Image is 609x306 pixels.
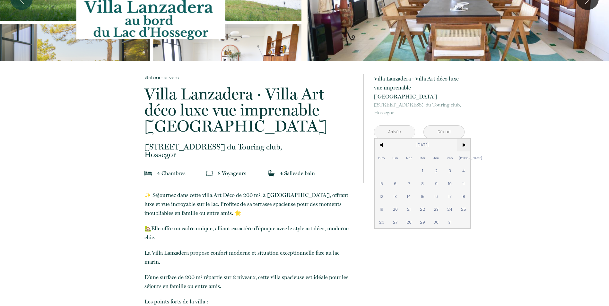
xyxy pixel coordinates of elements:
[374,74,465,101] p: Villa Lanzadera · Villa Art déco luxe vue imprenable [GEOGRAPHIC_DATA]
[144,143,355,151] span: [STREET_ADDRESS] du Touring club,
[374,101,465,116] p: Hossegor
[457,177,471,190] span: 11
[244,170,246,176] span: s
[430,177,443,190] span: 9
[416,216,430,228] span: 29
[443,216,457,228] span: 31
[416,190,430,203] span: 15
[388,203,402,216] span: 20
[430,203,443,216] span: 23
[375,151,388,164] span: Dim
[375,216,388,228] span: 26
[375,190,388,203] span: 12
[416,151,430,164] span: Mer
[457,139,471,151] span: >
[457,203,471,216] span: 25
[144,297,355,306] p: Les points forts de la villa :
[402,190,416,203] span: 14
[457,190,471,203] span: 18
[388,216,402,228] span: 27
[443,190,457,203] span: 17
[416,164,430,177] span: 1
[157,169,186,178] p: 4 Chambre
[430,216,443,228] span: 30
[206,170,213,176] img: guests
[280,169,315,178] p: 4 Salle de bain
[443,177,457,190] span: 10
[443,164,457,177] span: 3
[388,151,402,164] span: Lun
[295,170,298,176] span: s
[183,170,186,176] span: s
[402,151,416,164] span: Mar
[144,86,355,134] p: Villa Lanzadera · Villa Art déco luxe vue imprenable [GEOGRAPHIC_DATA]
[416,177,430,190] span: 8
[424,126,464,138] input: Départ
[374,101,465,109] span: [STREET_ADDRESS] du Touring club,
[144,248,355,266] p: La Villa Lanzadera propose confort moderne et situation exceptionnelle face au lac marin.
[388,190,402,203] span: 13
[457,164,471,177] span: 4
[144,224,355,242] p: 🏡Elle offre un cadre unique, alliant caractère d’époque avec le style art déco, moderne chic.
[218,169,246,178] p: 8 Voyageur
[416,203,430,216] span: 22
[144,143,355,158] p: Hossegor
[374,126,415,138] input: Arrivée
[375,177,388,190] span: 5
[430,151,443,164] span: Jeu
[374,166,465,183] button: Réserver
[443,151,457,164] span: Ven
[388,177,402,190] span: 6
[443,203,457,216] span: 24
[402,216,416,228] span: 28
[430,164,443,177] span: 2
[430,190,443,203] span: 16
[457,151,471,164] span: [PERSON_NAME]
[144,191,355,217] p: ✨ Séjournez dans cette villa Art Déco de 200 m², à [GEOGRAPHIC_DATA], offrant luxe et vue incroya...
[402,177,416,190] span: 7
[375,203,388,216] span: 19
[144,74,355,81] a: Retourner vers
[388,139,457,151] span: [DATE]
[375,139,388,151] span: <
[144,273,355,291] p: D’une surface de 200 m² répartie sur 2 niveaux, cette villa spacieuse est idéale pour les séjours...
[402,203,416,216] span: 21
